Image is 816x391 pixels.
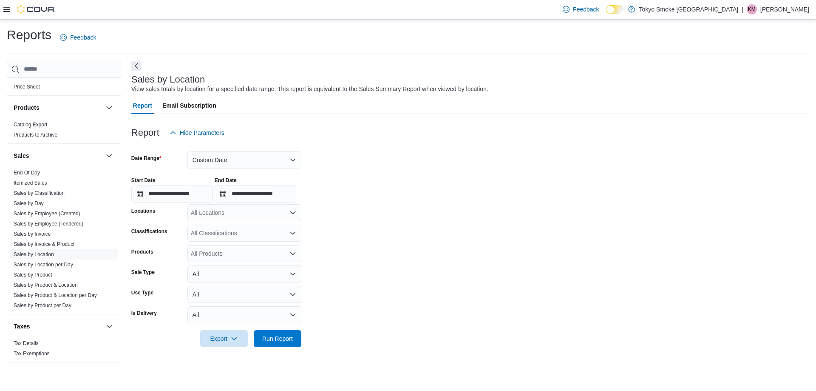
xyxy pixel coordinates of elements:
button: Open list of options [289,209,296,216]
h3: Products [14,103,40,112]
span: Sales by Day [14,200,44,207]
p: | [742,4,743,14]
span: Itemized Sales [14,180,47,186]
a: Sales by Location per Day [14,262,73,268]
h3: Report [131,128,159,138]
span: Sales by Product [14,271,52,278]
span: Catalog Export [14,121,47,128]
input: Press the down key to open a popover containing a calendar. [131,186,213,203]
label: Products [131,248,153,255]
span: Products to Archive [14,131,57,138]
a: Sales by Invoice & Product [14,241,74,247]
button: All [187,286,301,303]
span: End Of Day [14,169,40,176]
label: Locations [131,208,156,214]
a: Sales by Location [14,251,54,257]
a: Sales by Invoice [14,231,51,237]
label: Is Delivery [131,310,157,317]
label: Start Date [131,177,156,184]
label: Date Range [131,155,161,162]
span: Run Report [262,334,293,343]
button: Custom Date [187,151,301,168]
label: Sale Type [131,269,155,276]
button: Taxes [14,322,102,331]
span: Sales by Employee (Created) [14,210,80,217]
span: Sales by Invoice [14,231,51,237]
button: Run Report [254,330,301,347]
span: Sales by Location per Day [14,261,73,268]
a: Sales by Product & Location per Day [14,292,97,298]
button: Products [104,103,114,113]
a: Sales by Classification [14,190,65,196]
div: Pricing [7,82,121,95]
a: Sales by Day [14,200,44,206]
label: Classifications [131,228,167,235]
a: Price Sheet [14,84,40,90]
a: Catalog Export [14,122,47,128]
div: View sales totals by location for a specified date range. This report is equivalent to the Sales ... [131,85,488,94]
label: Use Type [131,289,153,296]
span: Price Sheet [14,83,40,90]
a: Sales by Product & Location [14,282,78,288]
label: End Date [215,177,237,184]
button: Sales [104,151,114,161]
div: Kai Mastervick [747,4,757,14]
a: Tax Details [14,340,39,346]
a: Sales by Product per Day [14,303,71,308]
input: Press the down key to open a popover containing a calendar. [215,186,296,203]
span: Report [133,97,152,114]
button: Products [14,103,102,112]
button: Sales [14,151,102,160]
span: Feedback [70,33,96,42]
span: Sales by Product & Location [14,282,78,288]
a: Sales by Employee (Tendered) [14,221,83,227]
span: Feedback [573,5,599,14]
span: Export [205,330,243,347]
button: Taxes [104,321,114,331]
button: All [187,265,301,283]
button: Export [200,330,248,347]
button: Hide Parameters [166,124,228,141]
span: Sales by Employee (Tendered) [14,220,83,227]
img: Cova [17,5,55,14]
h3: Sales by Location [131,74,205,85]
button: Next [131,61,142,71]
a: Feedback [57,29,99,46]
span: Tax Exemptions [14,350,50,357]
p: [PERSON_NAME] [760,4,809,14]
span: KM [748,4,756,14]
a: Products to Archive [14,132,57,138]
span: Sales by Location [14,251,54,258]
div: Sales [7,168,121,314]
button: Open list of options [289,230,296,237]
div: Products [7,120,121,143]
span: Email Subscription [162,97,216,114]
button: Open list of options [289,250,296,257]
a: Sales by Employee (Created) [14,211,80,217]
a: Sales by Product [14,272,52,278]
a: End Of Day [14,170,40,176]
button: All [187,306,301,323]
input: Dark Mode [606,5,624,14]
span: Sales by Product per Day [14,302,71,309]
h3: Taxes [14,322,30,331]
div: Taxes [7,338,121,362]
a: Tax Exemptions [14,351,50,357]
p: Tokyo Smoke [GEOGRAPHIC_DATA] [639,4,739,14]
span: Hide Parameters [180,128,224,137]
h1: Reports [7,26,51,43]
a: Feedback [559,1,602,18]
h3: Sales [14,151,29,160]
a: Itemized Sales [14,180,47,186]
